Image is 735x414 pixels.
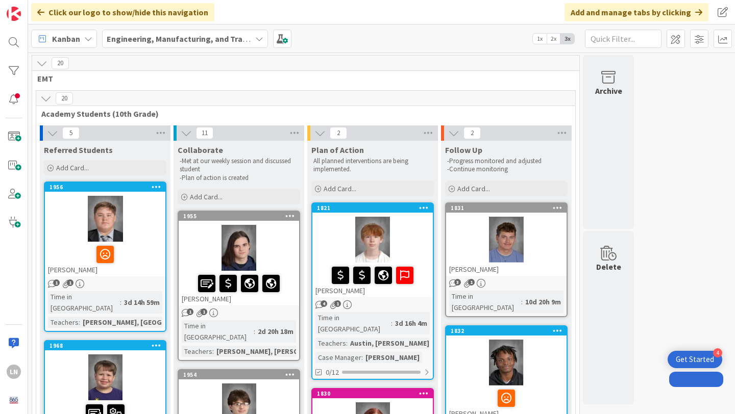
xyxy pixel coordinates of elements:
[79,317,80,328] span: :
[201,308,207,315] span: 1
[454,279,461,286] span: 3
[41,109,562,119] span: Academy Students (10th Grade)
[463,127,481,139] span: 2
[254,326,255,337] span: :
[317,390,433,397] div: 1830
[37,73,567,84] span: EMT
[179,370,299,379] div: 1954
[48,291,120,314] div: Time in [GEOGRAPHIC_DATA]
[7,393,21,407] img: avatar
[346,338,348,349] span: :
[311,202,434,380] a: 1821[PERSON_NAME]Time in [GEOGRAPHIC_DATA]:3d 16h 4mTeachers:Austin, [PERSON_NAME] (2...Case Mana...
[363,352,422,363] div: [PERSON_NAME]
[311,145,364,155] span: Plan of Action
[330,127,347,139] span: 2
[596,261,621,273] div: Delete
[121,297,162,308] div: 3d 14h 59m
[585,30,661,48] input: Quick Filter...
[668,351,722,368] div: Open Get Started checklist, remaining modules: 4
[447,165,566,173] p: -Continue monitoring
[521,296,523,307] span: :
[187,308,193,315] span: 1
[324,184,356,193] span: Add Card...
[62,127,80,139] span: 5
[446,326,567,335] div: 1832
[457,184,490,193] span: Add Card...
[451,204,567,212] div: 1831
[45,183,165,276] div: 1956[PERSON_NAME]
[348,338,446,349] div: Austin, [PERSON_NAME] (2...
[31,3,214,21] div: Click our logo to show/hide this navigation
[326,367,339,378] span: 0/12
[44,145,113,155] span: Referred Students
[212,346,214,357] span: :
[312,203,433,213] div: 1821
[182,346,212,357] div: Teachers
[52,57,69,69] span: 20
[214,346,350,357] div: [PERSON_NAME], [PERSON_NAME], We...
[315,338,346,349] div: Teachers
[446,263,567,276] div: [PERSON_NAME]
[595,85,622,97] div: Archive
[183,213,299,220] div: 1955
[447,157,566,165] p: -Progress monitored and adjusted
[446,203,567,213] div: 1831
[53,279,60,286] span: 1
[312,389,433,398] div: 1830
[196,127,213,139] span: 11
[50,342,165,349] div: 1968
[255,326,296,337] div: 2d 20h 18m
[50,184,165,191] div: 1956
[56,163,89,172] span: Add Card...
[67,279,73,286] span: 1
[312,203,433,297] div: 1821[PERSON_NAME]
[183,371,299,378] div: 1954
[44,182,166,332] a: 1956[PERSON_NAME]Time in [GEOGRAPHIC_DATA]:3d 14h 59mTeachers:[PERSON_NAME], [GEOGRAPHIC_DATA]...
[451,327,567,334] div: 1832
[361,352,363,363] span: :
[52,33,80,45] span: Kanban
[315,352,361,363] div: Case Manager
[468,279,475,286] span: 1
[446,203,567,276] div: 1831[PERSON_NAME]
[80,317,218,328] div: [PERSON_NAME], [GEOGRAPHIC_DATA]...
[547,34,560,44] span: 2x
[317,204,433,212] div: 1821
[180,157,298,174] p: -Met at our weekly session and discussed student
[449,291,521,313] div: Time in [GEOGRAPHIC_DATA]
[393,318,430,329] div: 3d 16h 4m
[334,300,341,307] span: 1
[7,7,21,21] img: Visit kanbanzone.com
[45,341,165,350] div: 1968
[391,318,393,329] span: :
[45,242,165,276] div: [PERSON_NAME]
[676,354,714,365] div: Get Started
[48,317,79,328] div: Teachers
[179,212,299,221] div: 1955
[565,3,708,21] div: Add and manage tabs by clicking
[7,365,21,379] div: LN
[445,145,482,155] span: Follow Up
[180,174,298,182] p: -Plan of action is created
[120,297,121,308] span: :
[56,92,73,105] span: 20
[178,211,300,361] a: 1955[PERSON_NAME]Time in [GEOGRAPHIC_DATA]:2d 20h 18mTeachers:[PERSON_NAME], [PERSON_NAME], We...
[321,300,327,307] span: 4
[533,34,547,44] span: 1x
[107,34,287,44] b: Engineering, Manufacturing, and Transportation
[179,271,299,305] div: [PERSON_NAME]
[182,320,254,343] div: Time in [GEOGRAPHIC_DATA]
[713,348,722,357] div: 4
[45,183,165,192] div: 1956
[312,263,433,297] div: [PERSON_NAME]
[445,202,568,317] a: 1831[PERSON_NAME]Time in [GEOGRAPHIC_DATA]:10d 20h 9m
[179,212,299,305] div: 1955[PERSON_NAME]
[315,312,391,334] div: Time in [GEOGRAPHIC_DATA]
[523,296,563,307] div: 10d 20h 9m
[190,192,223,201] span: Add Card...
[178,145,223,155] span: Collaborate
[560,34,574,44] span: 3x
[313,157,432,174] p: All planned interventions are being implemented.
